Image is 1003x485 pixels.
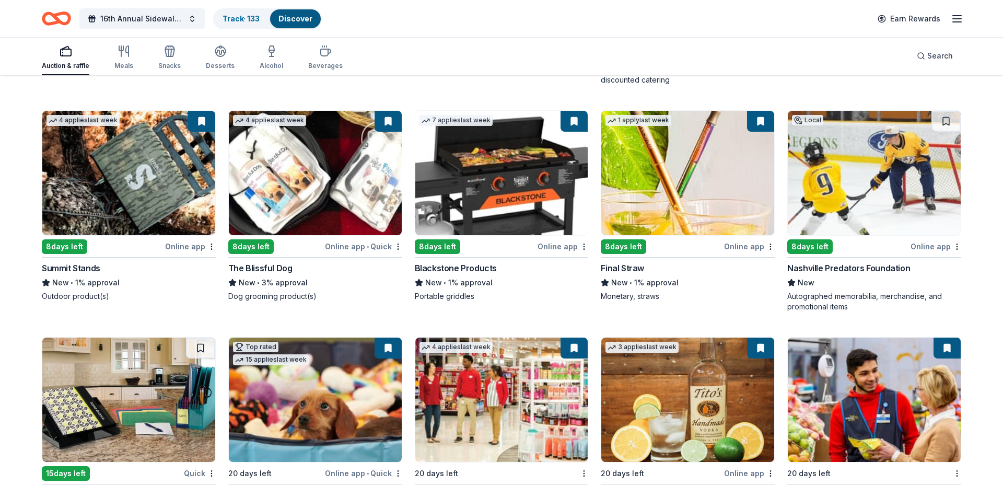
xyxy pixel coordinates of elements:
div: 8 days left [42,239,87,254]
a: Image for The Blissful Dog4 applieslast week8days leftOnline app•QuickThe Blissful DogNew•3% appr... [228,110,402,302]
div: 8 days left [601,239,646,254]
div: Online app [724,240,775,253]
span: • [630,279,633,287]
span: • [444,279,446,287]
div: 1% approval [42,276,216,289]
button: Auction & raffle [42,41,89,75]
div: 1% approval [601,276,775,289]
div: Alcohol [260,62,283,70]
div: Online app [165,240,216,253]
img: Image for Tito's Handmade Vodka [601,338,774,462]
span: 16th Annual Sidewalk's 10k Party [100,13,184,25]
img: Image for Walmart [788,338,961,462]
div: Desserts [206,62,235,70]
a: Track· 133 [223,14,260,23]
button: Beverages [308,41,343,75]
div: Dog grooming product(s) [228,291,402,302]
span: • [71,279,73,287]
div: 3 applies last week [605,342,679,353]
div: Final Straw [601,262,644,274]
div: Meals [114,62,133,70]
div: 1% approval [415,276,589,289]
div: Online app Quick [325,467,402,480]
img: Image for BarkBox [229,338,402,462]
a: Image for Summit Stands4 applieslast week8days leftOnline appSummit StandsNew•1% approvalOutdoor ... [42,110,216,302]
div: 15 days left [42,466,90,481]
div: Summit Stands [42,262,100,274]
div: 8 days left [415,239,460,254]
a: Home [42,6,71,31]
div: 4 applies last week [233,115,306,126]
img: Image for Mead [42,338,215,462]
div: Beverages [308,62,343,70]
span: New [798,276,814,289]
span: Search [927,50,953,62]
div: Snacks [158,62,181,70]
button: Meals [114,41,133,75]
div: Outdoor product(s) [42,291,216,302]
span: • [367,469,369,478]
img: Image for Summit Stands [42,111,215,235]
div: 8 days left [228,239,274,254]
button: Search [908,45,961,66]
div: 20 days left [415,467,458,480]
div: Local [792,115,823,125]
a: Image for Final Straw1 applylast week8days leftOnline appFinal StrawNew•1% approvalMonetary, straws [601,110,775,302]
a: Discover [278,14,312,23]
div: 7 applies last week [419,115,493,126]
img: Image for Target [415,338,588,462]
span: New [611,276,628,289]
div: Auction & raffle [42,62,89,70]
img: Image for The Blissful Dog [229,111,402,235]
div: Quick [184,467,216,480]
div: 15 applies last week [233,354,309,365]
div: 4 applies last week [419,342,493,353]
div: Online app Quick [325,240,402,253]
button: 16th Annual Sidewalk's 10k Party [79,8,205,29]
a: Image for Nashville Predators FoundationLocal8days leftOnline appNashville Predators FoundationNe... [787,110,961,312]
div: 20 days left [787,467,831,480]
button: Snacks [158,41,181,75]
button: Track· 133Discover [213,8,322,29]
div: Online app [538,240,588,253]
div: Online app [724,467,775,480]
a: Earn Rewards [871,9,947,28]
div: Blackstone Products [415,262,497,274]
div: The Blissful Dog [228,262,293,274]
div: 8 days left [787,239,833,254]
a: Image for Blackstone Products7 applieslast week8days leftOnline appBlackstone ProductsNew•1% appr... [415,110,589,302]
div: Portable griddles [415,291,589,302]
div: 20 days left [228,467,272,480]
div: 4 applies last week [46,115,120,126]
span: New [52,276,69,289]
button: Desserts [206,41,235,75]
div: Autographed memorabilia, merchandise, and promotional items [787,291,961,312]
img: Image for Blackstone Products [415,111,588,235]
div: 1 apply last week [605,115,671,126]
span: • [257,279,260,287]
div: 20 days left [601,467,644,480]
div: Top rated [233,342,278,352]
span: New [425,276,442,289]
button: Alcohol [260,41,283,75]
span: • [367,243,369,251]
img: Image for Final Straw [601,111,774,235]
span: New [239,276,255,289]
div: Online app [911,240,961,253]
img: Image for Nashville Predators Foundation [788,111,961,235]
div: 3% approval [228,276,402,289]
div: Nashville Predators Foundation [787,262,910,274]
div: Monetary, straws [601,291,775,302]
